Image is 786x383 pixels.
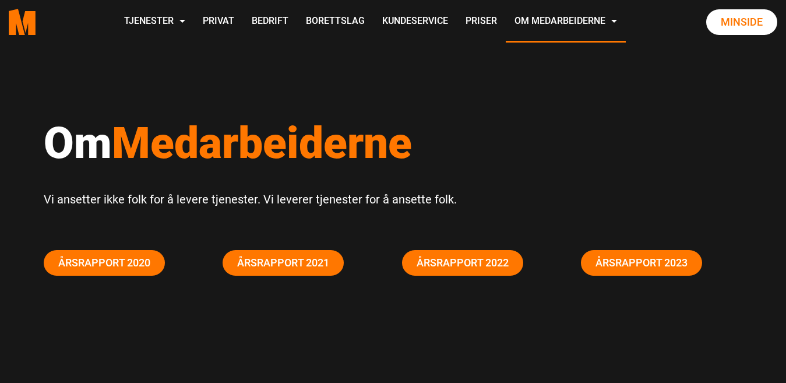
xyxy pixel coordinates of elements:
[44,189,743,209] p: Vi ansetter ikke folk for å levere tjenester. Vi leverer tjenester for å ansette folk.
[373,1,457,43] a: Kundeservice
[297,1,373,43] a: Borettslag
[115,1,194,43] a: Tjenester
[457,1,506,43] a: Priser
[194,1,243,43] a: Privat
[44,117,743,169] h1: Om
[223,250,344,276] a: Årsrapport 2021
[243,1,297,43] a: Bedrift
[581,250,702,276] a: Årsrapport 2023
[706,9,777,35] a: Minside
[44,250,165,276] a: Årsrapport 2020
[112,117,412,168] span: Medarbeiderne
[506,1,626,43] a: Om Medarbeiderne
[402,250,523,276] a: Årsrapport 2022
